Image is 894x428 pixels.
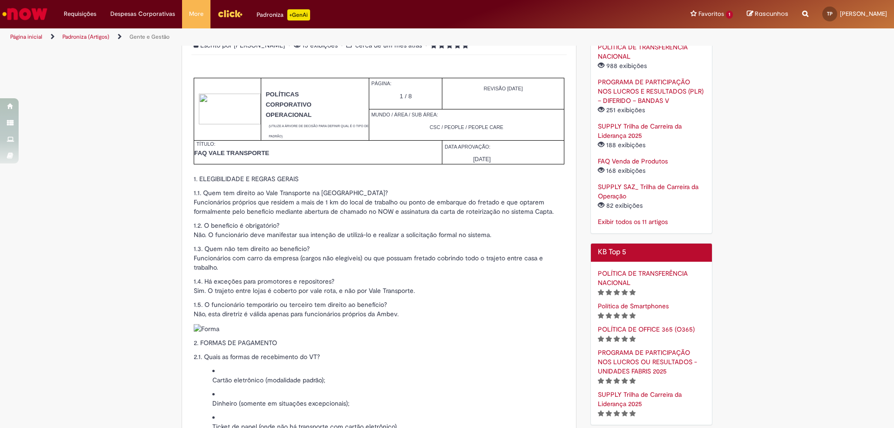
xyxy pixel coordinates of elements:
p: Cartão eletrônico (modalidade padrão); [212,375,564,385]
img: Forma [194,324,219,333]
i: 2 [606,410,612,417]
span: cerca de um mês atrás [355,41,422,49]
span: TÍTULO: [196,141,216,147]
span: TP [827,11,833,17]
a: Artigo, PROGRAMA DE PARTICIPAÇÃO NOS LUCROS OU RESULTADOS - UNIDADES FABRIS 2025, classificação d... [598,348,697,375]
i: 1 [598,336,604,342]
span: PÁGINA: [371,81,391,86]
span: 15 exibições [289,41,339,49]
span: • [341,41,345,49]
a: Rascunhos [747,10,788,19]
p: 2. FORMAS DE PAGAMENTO [194,338,564,347]
span: 1 / 8 [400,93,412,100]
i: 5 [630,336,636,342]
i: 5 [630,378,636,384]
i: 5 [630,289,636,296]
div: Padroniza [257,9,310,20]
i: 4 [622,378,628,384]
i: 4 [622,410,628,417]
i: 2 [606,289,612,296]
a: Página inicial [10,33,42,41]
p: 1.5. O funcionário temporário ou terceiro tem direito ao benefício? Não, esta diretriz é válida a... [194,300,564,319]
a: Padroniza (Artigos) [62,33,109,41]
a: FAQ Venda de Produtos [598,157,668,165]
span: 188 exibições [598,141,647,149]
span: Classificação média do artigo - 5.0 estrelas [431,41,468,49]
span: • [426,41,429,49]
i: 4 [454,42,461,49]
i: 1 [598,289,604,296]
span: CSC / PEOPLE / PEOPLE CARE [430,124,503,130]
i: 4 [622,313,628,319]
i: 4 [622,289,628,296]
a: SUPPLY Trilha de Carreira da Liderança 2025 [598,122,682,140]
img: sys_attachment.do [199,94,261,124]
time: 20/08/2025 11:13:30 [355,41,422,49]
span: Requisições [64,9,96,19]
i: 2 [606,378,612,384]
a: Gente e Gestão [129,33,169,41]
span: POLÍTICAS [266,91,299,98]
a: SUPPLY SAZ_ Trilha de Carreira da Operação [598,183,698,200]
p: 2.1. Quais as formas de recebimento do VT? [194,352,564,361]
span: 988 exibições [598,61,649,70]
p: +GenAi [287,9,310,20]
span: [PERSON_NAME] [840,10,887,18]
img: click_logo_yellow_360x200.png [217,7,243,20]
span: 5 rating [426,41,468,49]
span: 168 exibições [598,166,647,175]
a: POLÍTICA DE TRANSFERÊNCIA NACIONAL [598,43,688,61]
span: CORPORATIVO [266,101,312,108]
span: DATA APROVAÇÃO: [445,144,490,149]
a: Artigo, POLÍTICA DE TRANSFERÊNCIA NACIONAL, classificação de 5 estrelas [598,269,688,287]
a: Artigo, POLÍTICA DE OFFICE 365 (O365), classificação de 5 estrelas [598,325,695,333]
img: ServiceNow [1,5,49,23]
a: Artigo, Política de Smartphones, classificação de 5 estrelas [598,302,669,310]
i: 1 [598,313,604,319]
span: 251 exibições [598,106,647,114]
span: [DATE] [473,156,491,163]
i: 1 [431,42,437,49]
span: More [189,9,203,19]
span: MUNDO / ÁREA / SUB ÁREA: [371,112,438,117]
span: 82 exibições [598,201,644,210]
span: Despesas Corporativas [110,9,175,19]
i: 3 [614,313,620,319]
div: Também em Gente e Gestão [590,9,713,234]
p: 1.3. Quem não tem direito ao benefício? Funcionários com carro da empresa (cargos não elegíveis) ... [194,244,564,272]
span: Rascunhos [755,9,788,18]
p: 1.2. O benefício é obrigatório? Não. O funcionário deve manifestar sua intenção de utilizá-lo e r... [194,221,564,239]
span: 1 [726,11,733,19]
span: Escrito por [PERSON_NAME] [194,41,287,49]
span: • [289,41,292,49]
i: 3 [614,289,620,296]
strong: FAQ VALE TRANSPORTE [194,149,269,156]
span: REVISÃO [DATE] [484,86,523,91]
a: Artigo, SUPPLY Trilha de Carreira da Liderança 2025, classificação de 5 estrelas [598,390,682,408]
a: Exibir todos os 11 artigos [598,217,668,226]
i: 5 [630,410,636,417]
i: 5 [462,42,468,49]
span: Favoritos [698,9,724,19]
i: 2 [439,42,445,49]
ul: Trilhas de página [7,28,589,46]
span: (UTILIZE A ÁRVORE DE DECISÃO PARA DEFINIR QUAL É O TIPO DE PADRÃO) [269,124,368,138]
a: PROGRAMA DE PARTICIPAÇÃO NOS LUCROS E RESULTADOS (PLR) – DIFERIDO – BANDAS V [598,78,704,105]
p: 1.4. Há exceções para promotores e repositores? Sim. O trajeto entre lojas é coberto por vale rot... [194,277,564,295]
h2: KB Top 5 [598,248,705,257]
i: 3 [614,378,620,384]
p: 1. ELEGIBILIDADE E REGRAS GERAIS [194,174,564,183]
i: 1 [598,410,604,417]
i: 2 [606,336,612,342]
i: 3 [614,336,620,342]
p: 1.1. Quem tem direito ao Vale Transporte na [GEOGRAPHIC_DATA]? Funcionários próprios que residem ... [194,188,564,216]
i: 1 [598,378,604,384]
span: OPERACIONAL [266,111,312,118]
i: 4 [622,336,628,342]
i: 5 [630,313,636,319]
p: Dinheiro (somente em situações excepcionais); [212,399,564,408]
i: 3 [447,42,453,49]
i: 3 [614,410,620,417]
